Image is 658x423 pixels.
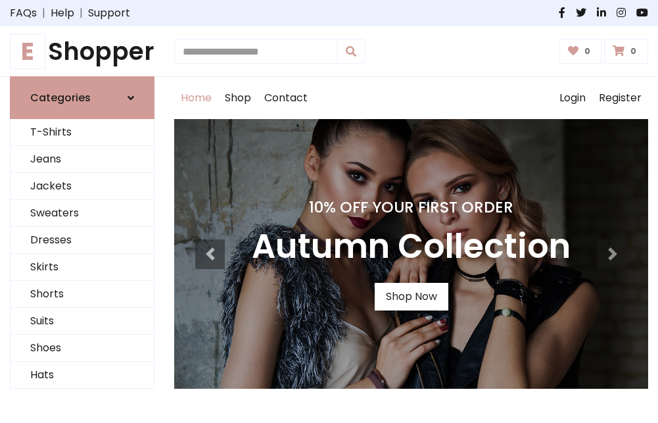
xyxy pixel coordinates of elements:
[74,5,88,21] span: |
[11,335,154,362] a: Shoes
[553,77,592,119] a: Login
[11,119,154,146] a: T-Shirts
[37,5,51,21] span: |
[11,200,154,227] a: Sweaters
[218,77,258,119] a: Shop
[375,283,448,311] a: Shop Now
[30,91,91,104] h6: Categories
[88,5,130,21] a: Support
[10,5,37,21] a: FAQs
[252,227,571,267] h3: Autumn Collection
[11,308,154,335] a: Suits
[559,39,602,64] a: 0
[174,77,218,119] a: Home
[258,77,314,119] a: Contact
[604,39,648,64] a: 0
[10,37,154,66] h1: Shopper
[581,45,594,57] span: 0
[11,173,154,200] a: Jackets
[11,227,154,254] a: Dresses
[11,254,154,281] a: Skirts
[627,45,640,57] span: 0
[592,77,648,119] a: Register
[51,5,74,21] a: Help
[11,362,154,389] a: Hats
[10,37,154,66] a: EShopper
[10,76,154,119] a: Categories
[11,281,154,308] a: Shorts
[11,146,154,173] a: Jeans
[252,198,571,216] h4: 10% Off Your First Order
[10,34,45,69] span: E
